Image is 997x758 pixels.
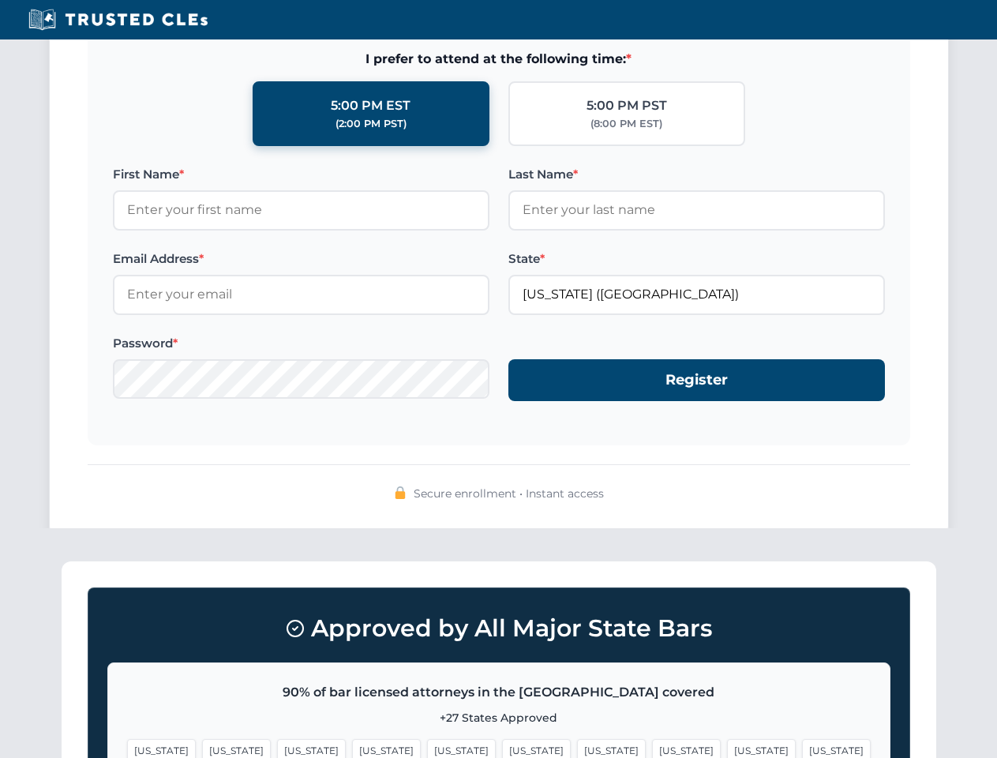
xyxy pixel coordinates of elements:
[394,486,407,499] img: 🔒
[508,165,885,184] label: Last Name
[127,709,871,726] p: +27 States Approved
[107,607,890,650] h3: Approved by All Major State Bars
[587,96,667,116] div: 5:00 PM PST
[113,334,489,353] label: Password
[113,49,885,69] span: I prefer to attend at the following time:
[113,190,489,230] input: Enter your first name
[24,8,212,32] img: Trusted CLEs
[113,165,489,184] label: First Name
[508,190,885,230] input: Enter your last name
[590,116,662,132] div: (8:00 PM EST)
[113,250,489,268] label: Email Address
[508,250,885,268] label: State
[127,682,871,703] p: 90% of bar licensed attorneys in the [GEOGRAPHIC_DATA] covered
[335,116,407,132] div: (2:00 PM PST)
[113,275,489,314] input: Enter your email
[331,96,410,116] div: 5:00 PM EST
[414,485,604,502] span: Secure enrollment • Instant access
[508,359,885,401] button: Register
[508,275,885,314] input: Florida (FL)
